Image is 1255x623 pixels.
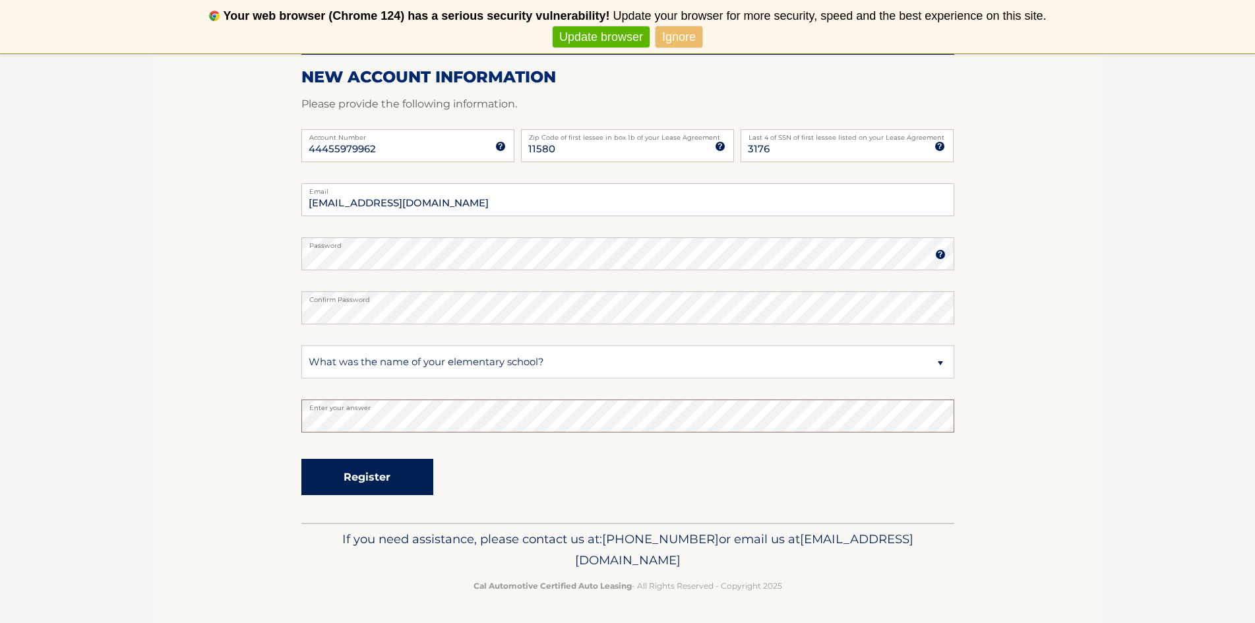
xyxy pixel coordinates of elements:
[301,183,954,216] input: Email
[301,129,514,162] input: Account Number
[613,9,1046,22] span: Update your browser for more security, speed and the best experience on this site.
[656,26,702,48] a: Ignore
[310,529,946,571] p: If you need assistance, please contact us at: or email us at
[474,581,632,591] strong: Cal Automotive Certified Auto Leasing
[301,237,954,248] label: Password
[575,531,913,568] span: [EMAIL_ADDRESS][DOMAIN_NAME]
[301,129,514,140] label: Account Number
[741,129,954,162] input: SSN or EIN (last 4 digits only)
[602,531,719,547] span: [PHONE_NUMBER]
[301,95,954,113] p: Please provide the following information.
[521,129,734,162] input: Zip Code
[301,67,954,87] h2: New Account Information
[741,129,954,140] label: Last 4 of SSN of first lessee listed on your Lease Agreement
[521,129,734,140] label: Zip Code of first lessee in box 1b of your Lease Agreement
[495,141,506,152] img: tooltip.svg
[301,183,954,194] label: Email
[301,459,433,495] button: Register
[224,9,610,22] b: Your web browser (Chrome 124) has a serious security vulnerability!
[310,579,946,593] p: - All Rights Reserved - Copyright 2025
[715,141,725,152] img: tooltip.svg
[301,291,954,302] label: Confirm Password
[935,249,946,260] img: tooltip.svg
[934,141,945,152] img: tooltip.svg
[301,400,954,410] label: Enter your answer
[553,26,650,48] a: Update browser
